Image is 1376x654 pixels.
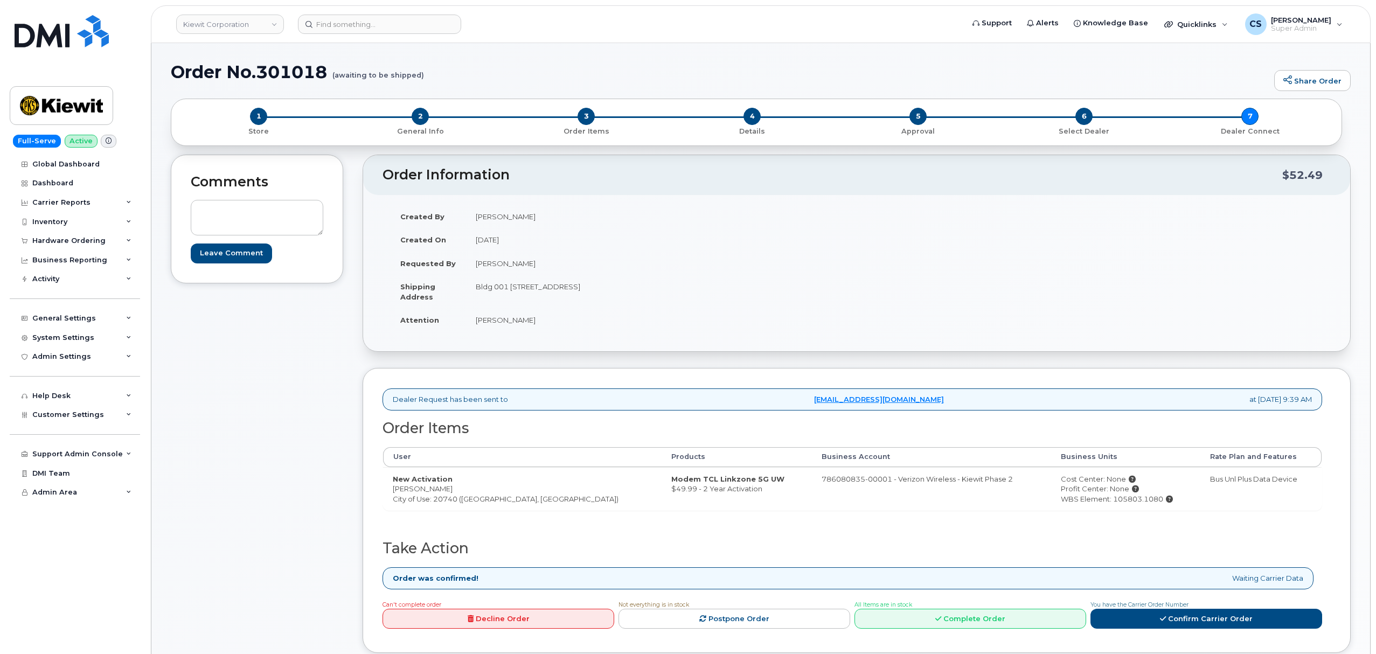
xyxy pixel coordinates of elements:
[743,108,761,125] span: 4
[466,228,849,252] td: [DATE]
[1274,70,1351,92] a: Share Order
[383,168,1282,183] h2: Order Information
[383,540,1322,556] h2: Take Action
[1090,601,1189,608] span: You have the Carrier Order Number
[466,275,849,308] td: Bldg 001 [STREET_ADDRESS]
[662,447,812,467] th: Products
[835,125,1001,136] a: 5 Approval
[1329,607,1368,646] iframe: Messenger Launcher
[383,447,662,467] th: User
[812,447,1051,467] th: Business Account
[400,212,444,221] strong: Created By
[400,235,446,244] strong: Created On
[466,252,849,275] td: [PERSON_NAME]
[1001,125,1167,136] a: 6 Select Dealer
[400,316,439,324] strong: Attention
[400,259,456,268] strong: Requested By
[383,467,662,511] td: [PERSON_NAME] City of Use: 20740 ([GEOGRAPHIC_DATA], [GEOGRAPHIC_DATA])
[508,127,665,136] p: Order Items
[1075,108,1093,125] span: 6
[383,601,441,608] span: Can't complete order
[1061,474,1191,484] div: Cost Center: None
[1200,467,1322,511] td: Bus Unl Plus Data Device
[669,125,835,136] a: 4 Details
[393,475,453,483] strong: New Activation
[171,62,1269,81] h1: Order No.301018
[1200,447,1322,467] th: Rate Plan and Features
[250,108,267,125] span: 1
[1061,494,1191,504] div: WBS Element: 105803.1080
[466,205,849,228] td: [PERSON_NAME]
[1090,609,1322,629] a: Confirm Carrier Order
[180,125,337,136] a: 1 Store
[337,125,503,136] a: 2 General Info
[662,467,812,511] td: $49.99 - 2 Year Activation
[673,127,831,136] p: Details
[383,567,1314,589] div: Waiting Carrier Data
[578,108,595,125] span: 3
[383,388,1322,411] div: Dealer Request has been sent to at [DATE] 9:39 AM
[342,127,499,136] p: General Info
[412,108,429,125] span: 2
[1051,447,1200,467] th: Business Units
[466,308,849,332] td: [PERSON_NAME]
[383,609,614,629] a: Decline Order
[191,243,272,263] input: Leave Comment
[383,420,1322,436] h2: Order Items
[503,125,669,136] a: 3 Order Items
[839,127,997,136] p: Approval
[618,609,850,629] a: Postpone Order
[618,601,689,608] span: Not everything is in stock
[332,62,424,79] small: (awaiting to be shipped)
[400,282,435,301] strong: Shipping Address
[854,601,912,608] span: All Items are in stock
[191,175,323,190] h2: Comments
[814,394,944,405] a: [EMAIL_ADDRESS][DOMAIN_NAME]
[854,609,1086,629] a: Complete Order
[909,108,927,125] span: 5
[1282,165,1323,185] div: $52.49
[1061,484,1191,494] div: Profit Center: None
[812,467,1051,511] td: 786080835-00001 - Verizon Wireless - Kiewit Phase 2
[671,475,784,483] strong: Modem TCL Linkzone 5G UW
[1005,127,1163,136] p: Select Dealer
[393,573,478,583] strong: Order was confirmed!
[184,127,333,136] p: Store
